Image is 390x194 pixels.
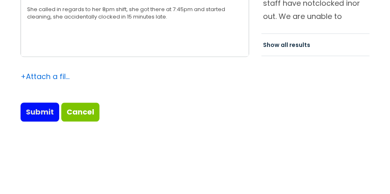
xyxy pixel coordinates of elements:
[21,103,59,122] input: Submit
[61,103,99,122] a: Cancel
[263,41,310,49] a: Show all results
[27,6,242,21] p: She called in regards to her 8pm shift, she got there at 7:45pm and started cleaning, she acciden...
[21,71,26,82] span: +
[21,70,70,83] div: Attach a file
